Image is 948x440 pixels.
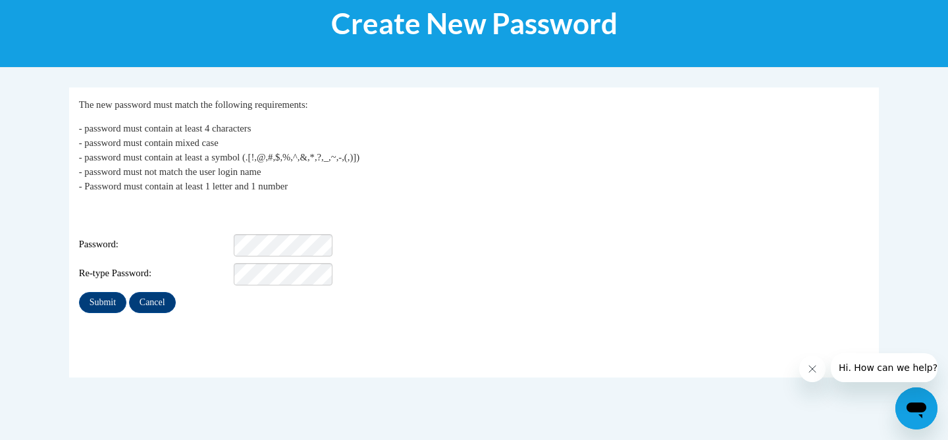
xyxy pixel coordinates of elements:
[129,292,176,313] input: Cancel
[799,356,826,382] iframe: Close message
[79,292,126,313] input: Submit
[895,387,937,429] iframe: Button to launch messaging window
[79,237,232,252] span: Password:
[79,266,232,281] span: Re-type Password:
[79,99,308,110] span: The new password must match the following requirements:
[831,353,937,382] iframe: Message from company
[331,6,618,41] span: Create New Password
[79,123,359,191] span: - password must contain at least 4 characters - password must contain mixed case - password must ...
